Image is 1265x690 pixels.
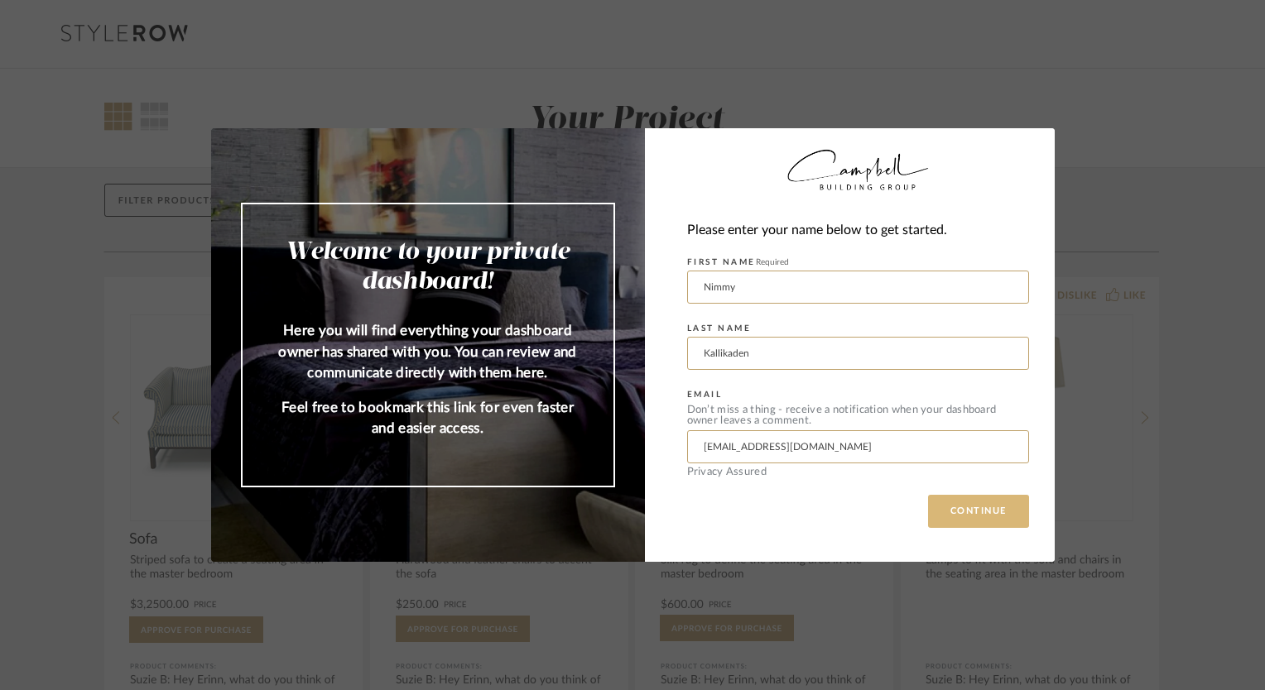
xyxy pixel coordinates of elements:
[928,495,1029,528] button: CONTINUE
[687,430,1029,463] input: Enter Email
[687,257,789,267] label: FIRST NAME
[687,337,1029,370] input: Enter Last Name
[687,467,1029,477] div: Privacy Assured
[276,397,580,439] p: Feel free to bookmark this link for even faster and easier access.
[687,390,723,400] label: EMAIL
[756,258,789,266] span: Required
[276,237,580,297] h2: Welcome to your private dashboard!
[687,405,1029,426] div: Don’t miss a thing - receive a notification when your dashboard owner leaves a comment.
[687,271,1029,304] input: Enter First Name
[687,219,1029,242] div: Please enter your name below to get started.
[276,320,580,384] p: Here you will find everything your dashboard owner has shared with you. You can review and commun...
[687,323,752,333] label: LAST NAME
